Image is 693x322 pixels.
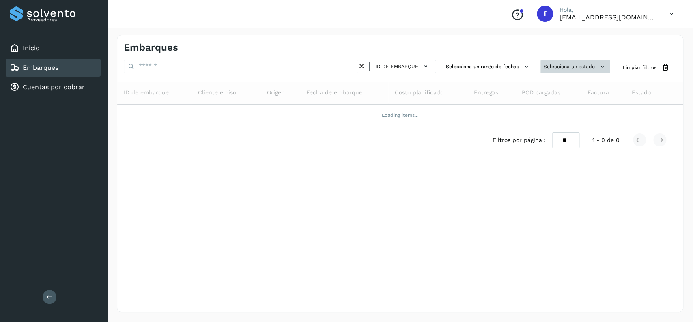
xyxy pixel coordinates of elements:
button: Limpiar filtros [616,60,676,75]
span: POD cargadas [521,88,560,97]
p: facturacion@expresssanjavier.com [560,13,657,21]
span: Estado [632,88,651,97]
td: Loading items... [117,105,683,126]
h4: Embarques [124,42,178,54]
span: Cliente emisor [198,88,239,97]
a: Inicio [23,44,40,52]
span: Limpiar filtros [623,64,656,71]
span: ID de embarque [375,63,418,70]
p: Proveedores [27,17,97,23]
p: Hola, [560,6,657,13]
a: Cuentas por cobrar [23,83,85,91]
span: Factura [588,88,609,97]
span: Entregas [473,88,498,97]
a: Embarques [23,64,58,71]
span: Filtros por página : [493,136,546,144]
span: Fecha de embarque [306,88,362,97]
span: ID de embarque [124,88,169,97]
button: Selecciona un estado [540,60,610,73]
div: Cuentas por cobrar [6,78,101,96]
span: Origen [267,88,284,97]
div: Inicio [6,39,101,57]
div: Embarques [6,59,101,77]
button: Selecciona un rango de fechas [443,60,534,73]
span: 1 - 0 de 0 [592,136,620,144]
button: ID de embarque [373,60,433,72]
span: Costo planificado [395,88,443,97]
